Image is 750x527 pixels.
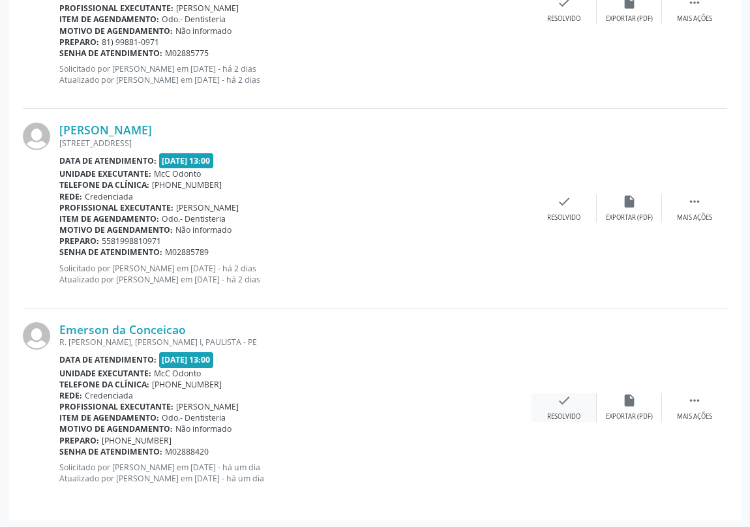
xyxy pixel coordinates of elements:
span: [PHONE_NUMBER] [152,179,222,190]
span: Odo.- Dentisteria [162,412,226,423]
b: Preparo: [59,37,99,48]
div: Resolvido [547,213,580,222]
p: Solicitado por [PERSON_NAME] em [DATE] - há um dia Atualizado por [PERSON_NAME] em [DATE] - há um... [59,462,532,484]
b: Data de atendimento: [59,354,157,365]
b: Senha de atendimento: [59,247,162,258]
b: Motivo de agendamento: [59,25,173,37]
span: [PHONE_NUMBER] [152,379,222,390]
i: insert_drive_file [622,393,637,408]
div: Exportar (PDF) [606,213,653,222]
b: Item de agendamento: [59,14,159,25]
div: [STREET_ADDRESS] [59,138,532,149]
b: Data de atendimento: [59,155,157,166]
p: Solicitado por [PERSON_NAME] em [DATE] - há 2 dias Atualizado por [PERSON_NAME] em [DATE] - há 2 ... [59,263,532,285]
span: [PERSON_NAME] [176,3,239,14]
span: M02885775 [165,48,209,59]
b: Profissional executante: [59,3,173,14]
div: Exportar (PDF) [606,14,653,23]
div: Mais ações [677,14,712,23]
div: Mais ações [677,213,712,222]
b: Motivo de agendamento: [59,224,173,235]
div: Mais ações [677,412,712,421]
i:  [687,194,702,209]
span: Não informado [175,423,232,434]
b: Rede: [59,390,82,401]
span: [PERSON_NAME] [176,202,239,213]
span: Não informado [175,25,232,37]
b: Telefone da clínica: [59,179,149,190]
span: [DATE] 13:00 [159,153,214,168]
p: Solicitado por [PERSON_NAME] em [DATE] - há 2 dias Atualizado por [PERSON_NAME] em [DATE] - há 2 ... [59,63,532,85]
div: Resolvido [547,14,580,23]
b: Preparo: [59,235,99,247]
b: Senha de atendimento: [59,446,162,457]
a: [PERSON_NAME] [59,123,152,137]
span: Odo.- Dentisteria [162,213,226,224]
div: Exportar (PDF) [606,412,653,421]
i: check [557,194,571,209]
b: Item de agendamento: [59,412,159,423]
span: M02885789 [165,247,209,258]
div: Resolvido [547,412,580,421]
i:  [687,393,702,408]
b: Profissional executante: [59,401,173,412]
i: check [557,393,571,408]
span: Não informado [175,224,232,235]
a: Emerson da Conceicao [59,322,186,337]
b: Profissional executante: [59,202,173,213]
div: R. [PERSON_NAME], [PERSON_NAME] I, PAULISTA - PE [59,337,532,348]
span: Credenciada [85,390,133,401]
span: M02888420 [165,446,209,457]
span: McC Odonto [154,168,201,179]
b: Item de agendamento: [59,213,159,224]
b: Unidade executante: [59,168,151,179]
b: Unidade executante: [59,368,151,379]
span: [PHONE_NUMBER] [102,435,172,446]
span: McC Odonto [154,368,201,379]
span: 81) 99881-0971 [102,37,159,48]
span: Odo.- Dentisteria [162,14,226,25]
span: Credenciada [85,191,133,202]
b: Preparo: [59,435,99,446]
b: Telefone da clínica: [59,379,149,390]
b: Motivo de agendamento: [59,423,173,434]
img: img [23,322,50,350]
span: 5581998810971 [102,235,161,247]
img: img [23,123,50,150]
b: Senha de atendimento: [59,48,162,59]
b: Rede: [59,191,82,202]
span: [DATE] 13:00 [159,352,214,367]
i: insert_drive_file [622,194,637,209]
span: [PERSON_NAME] [176,401,239,412]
